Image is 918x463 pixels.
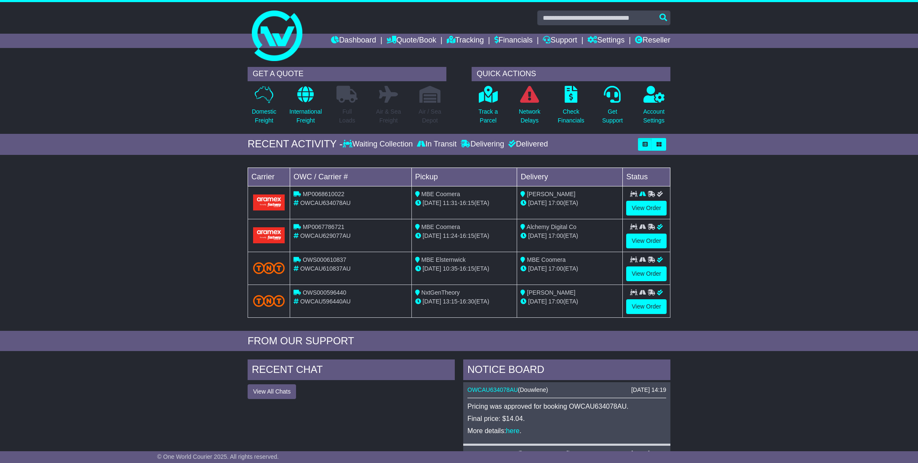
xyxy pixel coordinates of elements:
[467,450,666,457] div: ( )
[463,359,670,382] div: NOTICE BOARD
[478,107,498,125] p: Track a Parcel
[300,265,351,272] span: OWCAU610837AU
[443,298,458,305] span: 13:15
[626,266,667,281] a: View Order
[520,386,546,393] span: Douwlene
[419,107,441,125] p: Air / Sea Depot
[248,168,290,186] td: Carrier
[248,384,296,399] button: View All Chats
[527,191,575,197] span: [PERSON_NAME]
[635,34,670,48] a: Reseller
[643,85,665,130] a: AccountSettings
[443,265,458,272] span: 10:35
[443,232,458,239] span: 11:24
[415,264,514,273] div: - (ETA)
[626,201,667,216] a: View Order
[520,264,619,273] div: (ETA)
[478,85,498,130] a: Track aParcel
[467,427,666,435] p: More details: .
[520,199,619,208] div: (ETA)
[548,265,563,272] span: 17:00
[415,297,514,306] div: - (ETA)
[415,199,514,208] div: - (ETA)
[253,295,285,306] img: TNT_Domestic.png
[251,85,277,130] a: DomesticFreight
[626,234,667,248] a: View Order
[602,107,623,125] p: Get Support
[459,232,474,239] span: 16:15
[157,453,279,460] span: © One World Courier 2025. All rights reserved.
[376,107,401,125] p: Air & Sea Freight
[528,232,547,239] span: [DATE]
[459,265,474,272] span: 16:15
[415,231,514,240] div: - (ETA)
[423,232,441,239] span: [DATE]
[520,297,619,306] div: (ETA)
[631,450,666,457] div: [DATE] 11:29
[623,168,670,186] td: Status
[289,107,322,125] p: International Freight
[459,298,474,305] span: 16:30
[519,107,540,125] p: Network Delays
[303,224,344,230] span: MP0067786721
[303,289,347,296] span: OWS000596440
[558,85,585,130] a: CheckFinancials
[300,298,351,305] span: OWCAU596440AU
[528,298,547,305] span: [DATE]
[300,200,351,206] span: OWCAU634078AU
[626,299,667,314] a: View Order
[472,67,670,81] div: QUICK ACTIONS
[527,224,576,230] span: Alchemy Digital Co
[253,227,285,243] img: Aramex.png
[290,168,412,186] td: OWC / Carrier #
[303,191,344,197] span: MP0068610022
[387,34,436,48] a: Quote/Book
[587,34,624,48] a: Settings
[415,140,459,149] div: In Transit
[289,85,322,130] a: InternationalFreight
[252,107,276,125] p: Domestic Freight
[527,256,566,263] span: MBE Coomera
[467,415,666,423] p: Final price: $14.04.
[494,34,533,48] a: Financials
[543,34,577,48] a: Support
[422,191,460,197] span: MBE Coomera
[248,138,343,150] div: RECENT ACTIVITY -
[602,85,623,130] a: GetSupport
[248,67,446,81] div: GET A QUOTE
[518,85,541,130] a: NetworkDelays
[467,450,518,457] a: OWCAU629077AU
[423,200,441,206] span: [DATE]
[548,232,563,239] span: 17:00
[253,194,285,210] img: Aramex.png
[528,200,547,206] span: [DATE]
[517,168,623,186] td: Delivery
[447,34,484,48] a: Tracking
[459,140,506,149] div: Delivering
[459,200,474,206] span: 16:15
[343,140,415,149] div: Waiting Collection
[423,265,441,272] span: [DATE]
[443,200,458,206] span: 11:31
[558,107,584,125] p: Check Financials
[467,386,666,394] div: ( )
[331,34,376,48] a: Dashboard
[527,289,575,296] span: [PERSON_NAME]
[520,450,568,457] span: [PERSON_NAME]
[467,386,518,393] a: OWCAU634078AU
[506,427,520,434] a: here
[643,107,665,125] p: Account Settings
[520,231,619,240] div: (ETA)
[336,107,358,125] p: Full Loads
[422,256,466,263] span: MBE Elsternwick
[253,262,285,274] img: TNT_Domestic.png
[422,289,460,296] span: NxtGenTheory
[467,402,666,410] p: Pricing was approved for booking OWCAU634078AU.
[248,335,670,347] div: FROM OUR SUPPORT
[303,256,347,263] span: OWS000610837
[423,298,441,305] span: [DATE]
[548,298,563,305] span: 17:00
[631,386,666,394] div: [DATE] 14:19
[422,224,460,230] span: MBE Coomera
[506,140,548,149] div: Delivered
